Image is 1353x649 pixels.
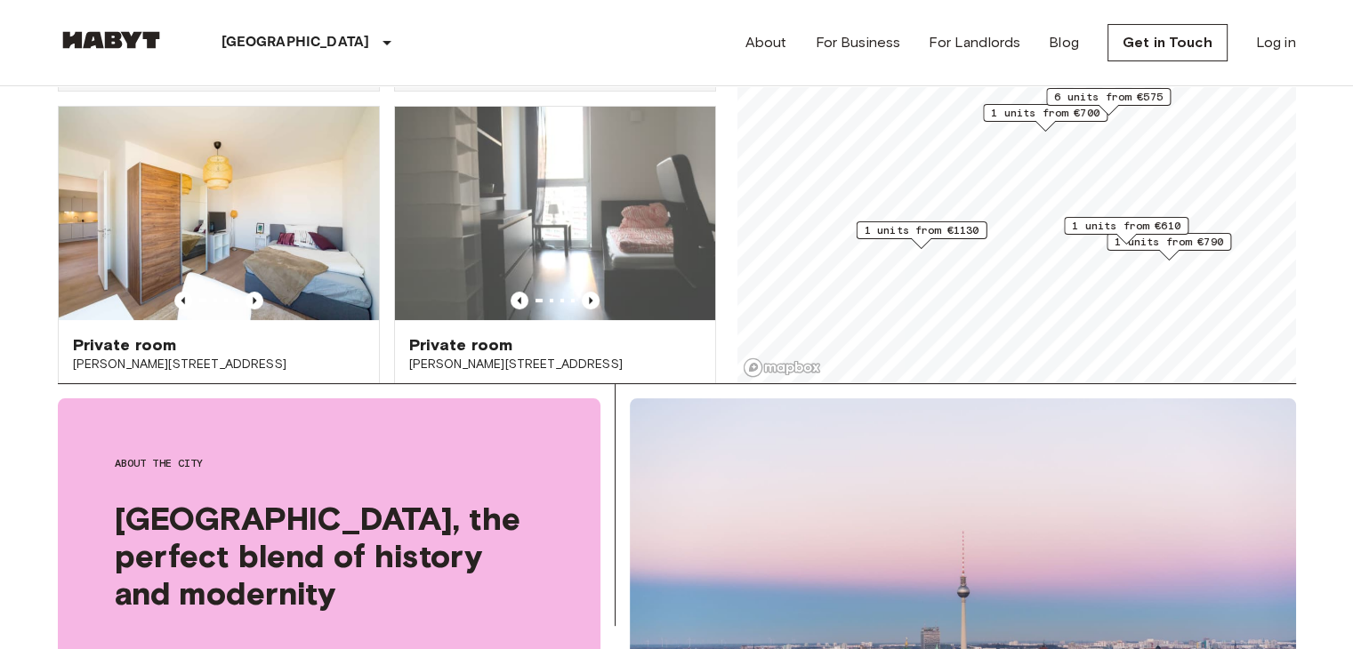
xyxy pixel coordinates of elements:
button: Previous image [511,292,528,309]
span: [PERSON_NAME][STREET_ADDRESS] [409,356,701,373]
span: 1 units from €1130 [864,222,979,238]
div: Map marker [1064,217,1188,244]
div: Map marker [1046,88,1171,116]
span: 1 units from €790 [1115,234,1223,250]
img: Marketing picture of unit DE-01-302-004-02 [395,107,715,320]
span: Private room [73,334,177,356]
a: About [745,32,787,53]
span: 1 units from €610 [1072,218,1180,234]
button: Previous image [174,292,192,309]
a: Log in [1256,32,1296,53]
a: For Business [815,32,900,53]
div: Map marker [983,104,1107,132]
a: Marketing picture of unit DE-01-302-004-02Previous imagePrevious imagePrivate room[PERSON_NAME][S... [394,106,716,485]
button: Previous image [582,292,600,309]
img: Marketing picture of unit DE-01-007-006-04HF [59,107,379,320]
a: Blog [1049,32,1079,53]
img: Habyt [58,31,165,49]
a: Mapbox logo [743,357,821,378]
a: Marketing picture of unit DE-01-007-006-04HFPrevious imagePrevious imagePrivate room[PERSON_NAME]... [58,106,380,485]
span: 1 units from €700 [991,105,1099,121]
span: [GEOGRAPHIC_DATA], the perfect blend of history and modernity [115,500,544,612]
span: About the city [115,455,544,471]
a: Get in Touch [1107,24,1228,61]
span: 6 units from €575 [1054,89,1163,105]
button: Previous image [246,292,263,309]
p: [GEOGRAPHIC_DATA] [221,32,370,53]
div: Map marker [856,221,987,249]
a: For Landlords [929,32,1020,53]
span: Private room [409,334,513,356]
span: [PERSON_NAME][STREET_ADDRESS] [73,356,365,373]
div: Map marker [1107,233,1231,260]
